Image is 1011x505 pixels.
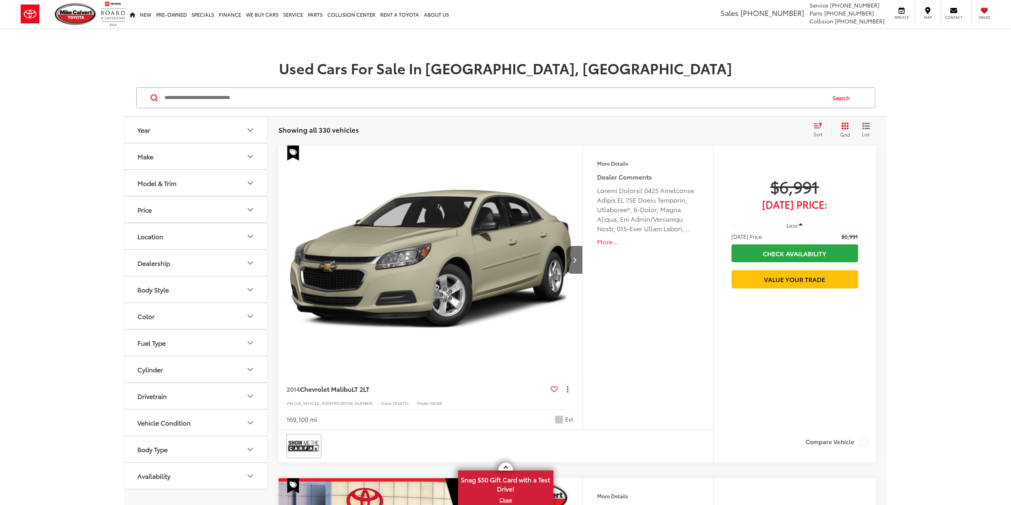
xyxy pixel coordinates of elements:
div: 169,100 mi [286,415,317,424]
span: Sort [814,131,822,137]
span: Stock: [381,400,392,406]
img: Mike Calvert Toyota [55,3,97,25]
a: Value Your Trade [731,270,858,288]
span: Map [919,15,936,20]
div: Body Style [137,286,169,293]
span: Sales [721,8,738,18]
span: $6,991 [731,176,858,196]
span: Chevrolet Malibu [300,384,352,393]
button: Next image [566,246,582,274]
span: [PHONE_NUMBER] [835,17,885,25]
div: Model & Trim [246,178,255,188]
button: ColorColor [125,303,268,329]
span: Special [287,478,299,493]
div: Fuel Type [246,338,255,348]
span: dropdown dots [567,386,568,392]
button: Search [825,88,861,108]
a: 2014Chevrolet MalibuLT 2LT [286,385,547,393]
button: DealershipDealership [125,250,268,276]
div: Model & Trim [137,179,176,187]
a: Check Availability [731,244,858,262]
span: Service [810,1,828,9]
div: Body Type [137,445,168,453]
span: [US_VEHICLE_IDENTIFICATION_NUMBER] [294,400,373,406]
button: DrivetrainDrivetrain [125,383,268,409]
span: Parts [810,9,823,17]
div: Vehicle Condition [246,418,255,428]
span: [PHONE_NUMBER] [830,1,880,9]
button: Select sort value [810,122,831,138]
span: Contact [945,15,963,20]
div: Cylinder [246,365,255,374]
div: Location [246,232,255,241]
div: Loremi Dolorsi! 0425 Ametconse Adipis EL 7SE Doeiu Temporin, Utlaboree®, 6-Dolor, Magna Aliqua, E... [597,186,699,233]
img: 2014 Chevrolet Malibu LT 2LT [278,145,584,375]
div: Price [137,206,152,213]
span: Service [893,15,910,20]
div: Year [246,125,255,135]
div: 2014 Chevrolet Malibu LT 2LT 0 [278,145,584,374]
div: Color [137,312,155,320]
span: Grid [840,131,850,138]
span: Showing all 330 vehicles [278,125,359,134]
div: Body Style [246,285,255,294]
div: Make [246,152,255,161]
span: Snag $50 Gift Card with a Test Drive! [459,471,553,495]
h4: More Details [597,493,699,499]
span: [DATE] Price: [731,232,763,240]
button: Body StyleBody Style [125,277,268,302]
button: List View [856,122,876,138]
button: Vehicle ConditionVehicle Condition [125,410,268,435]
img: View CARFAX report [288,435,320,457]
label: Compare Vehicle [806,438,868,446]
span: Saved [976,15,993,20]
span: Less [787,222,797,229]
h4: More Details [597,161,699,166]
span: Special [287,145,299,161]
span: [PHONE_NUMBER] [740,8,804,18]
button: Model & TrimModel & Trim [125,170,268,196]
button: PricePrice [125,197,268,223]
span: 1GC69 [430,400,442,406]
div: Cylinder [137,366,163,373]
span: Collision [810,17,833,25]
h5: Dealer Comments [597,172,699,182]
span: LT 2LT [352,384,369,393]
button: More... [597,237,699,246]
button: Actions [561,382,574,396]
div: Location [137,232,163,240]
span: [PHONE_NUMBER] [824,9,874,17]
button: Fuel TypeFuel Type [125,330,268,356]
div: Fuel Type [137,339,166,346]
span: Ext. [565,416,574,423]
span: 2014 [286,384,300,393]
div: Drivetrain [137,392,167,400]
button: Less [783,218,806,232]
span: List [862,131,870,137]
div: Color [246,312,255,321]
div: Price [246,205,255,215]
div: Body Type [246,445,255,454]
div: Availability [137,472,170,480]
input: Search by Make, Model, or Keyword [164,88,825,107]
span: [DATE] Price: [731,200,858,208]
button: LocationLocation [125,223,268,249]
div: Make [137,153,153,160]
button: YearYear [125,117,268,143]
div: Dealership [137,259,170,267]
div: Drivetrain [246,391,255,401]
div: Vehicle Condition [137,419,191,426]
a: 2014 Chevrolet Malibu LT 2LT2014 Chevrolet Malibu LT 2LT2014 Chevrolet Malibu LT 2LT2014 Chevrole... [278,145,584,374]
div: Year [137,126,150,134]
button: Grid View [831,122,856,138]
button: CylinderCylinder [125,356,268,382]
div: Availability [246,471,255,481]
button: AvailabilityAvailability [125,463,268,489]
span: Champagne Silver Metallic [555,416,563,424]
span: 253471C [392,400,409,406]
span: VIN: [286,400,294,406]
div: Dealership [246,258,255,268]
span: Model: [417,400,430,406]
span: $6,991 [841,232,858,240]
